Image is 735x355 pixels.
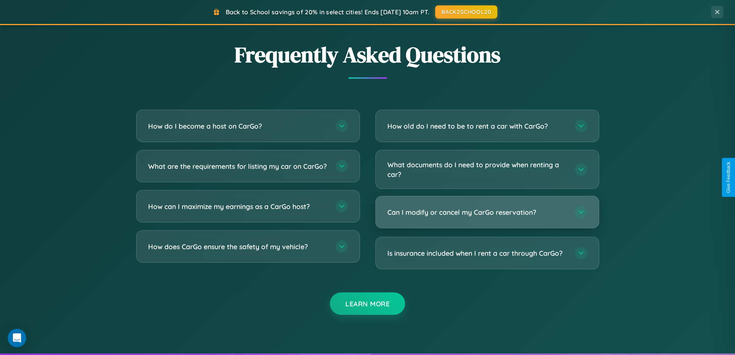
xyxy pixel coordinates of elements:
[148,242,328,251] h3: How does CarGo ensure the safety of my vehicle?
[387,207,567,217] h3: Can I modify or cancel my CarGo reservation?
[226,8,429,16] span: Back to School savings of 20% in select cities! Ends [DATE] 10am PT.
[148,202,328,211] h3: How can I maximize my earnings as a CarGo host?
[726,162,731,193] div: Give Feedback
[148,121,328,131] h3: How do I become a host on CarGo?
[8,329,26,347] div: Open Intercom Messenger
[387,121,567,131] h3: How old do I need to be to rent a car with CarGo?
[387,248,567,258] h3: Is insurance included when I rent a car through CarGo?
[148,161,328,171] h3: What are the requirements for listing my car on CarGo?
[330,292,405,315] button: Learn More
[387,160,567,179] h3: What documents do I need to provide when renting a car?
[136,40,599,70] h2: Frequently Asked Questions
[435,5,497,19] button: BACK2SCHOOL20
